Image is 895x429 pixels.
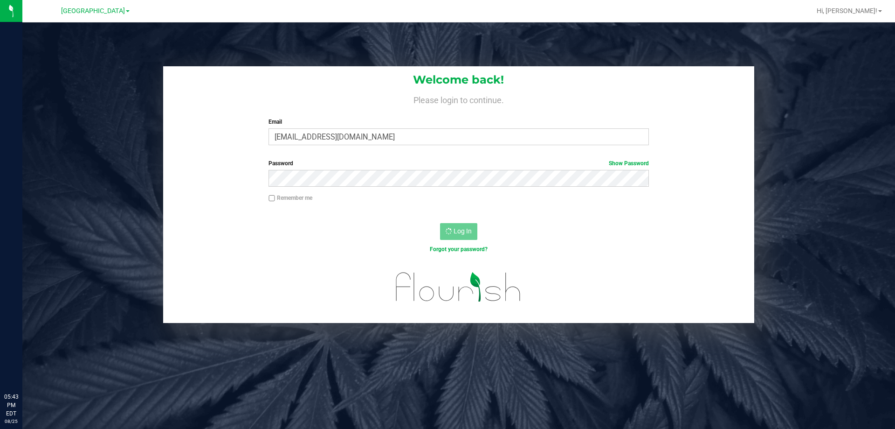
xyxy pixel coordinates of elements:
[385,263,532,311] img: flourish_logo.svg
[268,118,648,126] label: Email
[440,223,477,240] button: Log In
[268,194,312,202] label: Remember me
[61,7,125,15] span: [GEOGRAPHIC_DATA]
[454,227,472,235] span: Log In
[268,160,293,167] span: Password
[163,93,754,105] h4: Please login to continue.
[430,246,488,253] a: Forgot your password?
[163,74,754,86] h1: Welcome back!
[817,7,877,14] span: Hi, [PERSON_NAME]!
[4,418,18,425] p: 08/25
[268,195,275,202] input: Remember me
[4,393,18,418] p: 05:43 PM EDT
[609,160,649,167] a: Show Password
